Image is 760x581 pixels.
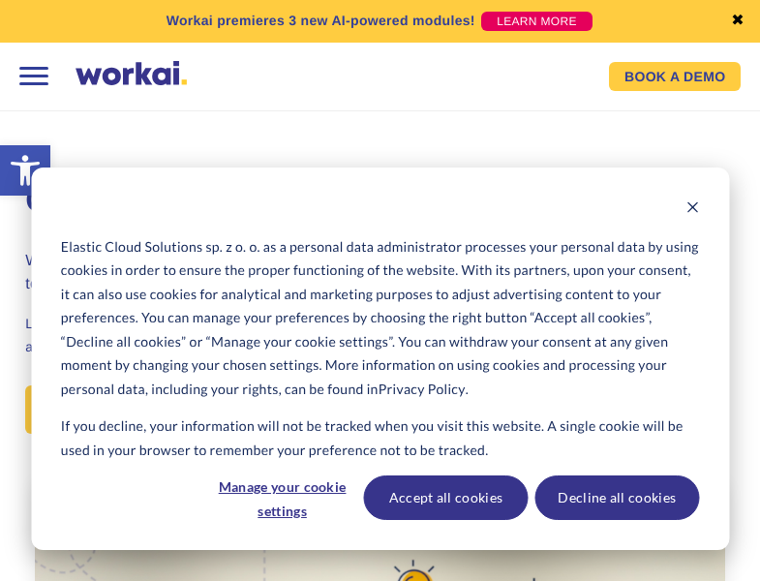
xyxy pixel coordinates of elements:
button: Dismiss cookie banner [685,198,699,222]
a: Privacy Policy [379,378,466,402]
button: Manage your cookie settings [208,475,357,520]
a: LEARN MORE [481,12,593,31]
p: Elastic Cloud Solutions sp. z o. o. as a personal data administrator processes your personal data... [61,235,699,402]
button: Accept all cookies [364,475,529,520]
a: ✖ [731,14,745,29]
p: Workai premieres 3 new AI-powered modules! [167,11,475,31]
button: Decline all cookies [534,475,699,520]
h1: Customer Success Specialist [25,179,734,224]
h3: We are looking for an engaged Customer Success Specialist to strengthen our Customer Success team. [25,250,734,296]
div: Cookie banner [31,168,729,550]
p: Looking for new challenges or just tired of a boring software house reality? Let us show you what... [25,312,734,358]
p: If you decline, your information will not be tracked when you visit this website. A single cookie... [61,414,699,462]
a: APPLY [DATE]! [25,385,187,434]
a: BOOK A DEMO [609,62,741,91]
